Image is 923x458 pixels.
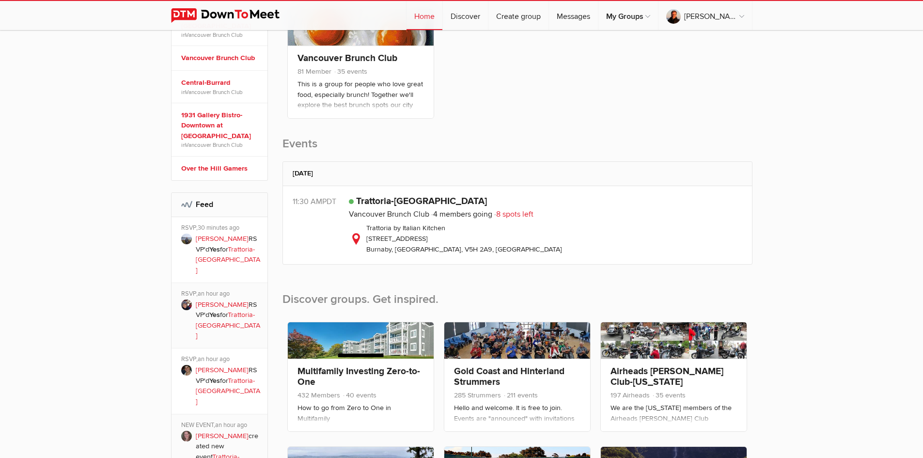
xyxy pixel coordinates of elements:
a: Trattoria-[GEOGRAPHIC_DATA] [196,245,260,274]
b: Yes [209,311,220,319]
span: 81 Member [297,67,331,76]
span: an hour ago [215,421,247,429]
a: Vancouver Brunch Club [349,209,429,219]
span: 197 Airheads [610,391,650,399]
span: in [181,31,261,39]
div: NEW EVENT, [181,421,261,431]
div: RSVP, [181,224,261,234]
a: [PERSON_NAME] [196,300,249,309]
a: Messages [549,1,598,30]
a: Discover [443,1,488,30]
a: 1931 Gallery Bistro-Downtown at [GEOGRAPHIC_DATA] [181,110,261,142]
a: [PERSON_NAME] [658,1,752,30]
div: RSVP, [181,290,261,300]
a: Over the Hill Gamers [181,163,261,174]
img: DownToMeet [171,8,295,23]
h2: Events [282,136,752,161]
a: Trattoria-[GEOGRAPHIC_DATA] [196,377,260,406]
span: 432 Members [297,391,340,399]
a: Vancouver Brunch Club [297,52,397,64]
a: Vancouver Brunch Club [185,142,243,148]
p: This is a group for people who love great food, especially brunch! Together we'll explore the bes... [297,79,424,127]
a: Gold Coast and Hinterland Strummers [454,365,564,388]
span: 8 spots left [494,209,533,219]
div: 11:30 AM [293,196,349,207]
a: Vancouver Brunch Club [185,89,243,95]
a: Trattoria-[GEOGRAPHIC_DATA] [196,311,260,340]
a: Vancouver Brunch Club [185,32,243,38]
a: Airheads [PERSON_NAME] Club-[US_STATE] [610,365,723,388]
span: 35 events [652,391,686,399]
span: 30 minutes ago [198,224,239,232]
b: Yes [209,377,220,385]
a: Home [407,1,442,30]
span: 35 events [333,67,367,76]
span: 211 events [503,391,538,399]
span: America/Vancouver [322,197,336,206]
a: Create group [488,1,548,30]
p: RSVP'd for [196,365,261,407]
span: in [181,88,261,96]
span: an hour ago [198,355,230,363]
p: How to go from Zero to One in Multifamily Investinghttp://[DOMAIN_NAME][URL] Multifamily investin... [297,403,424,451]
span: in [181,141,261,149]
a: [PERSON_NAME] [196,432,249,440]
p: We are the [US_STATE] members of the Airheads [PERSON_NAME] Club (Airheads [PERSON_NAME] Club - C... [610,403,737,451]
p: RSVP'd for [196,234,261,275]
span: 285 Strummers [454,391,501,399]
a: Multifamily Investing Zero-to-One [297,365,420,388]
p: Hello and welcome. It is free to join. Events are "announced" with invitations sent out to member... [454,403,580,451]
p: RSVP'd for [196,300,261,341]
a: My Groups [598,1,658,30]
h2: Discover groups. Get inspired. [282,276,752,317]
a: Central-Burrard [181,78,261,88]
span: an hour ago [198,290,230,298]
span: 40 events [342,391,376,399]
h2: [DATE] [293,162,742,185]
a: [PERSON_NAME] [196,235,249,243]
div: Trattoria by Italian Kitchen [STREET_ADDRESS] Burnaby, [GEOGRAPHIC_DATA], V5H 2A9, [GEOGRAPHIC_DATA] [349,223,742,254]
a: [PERSON_NAME] [196,366,249,374]
b: Yes [209,245,220,253]
a: Vancouver Brunch Club [181,53,261,63]
h2: Feed [181,193,258,216]
div: RSVP, [181,355,261,365]
a: Trattoria-[GEOGRAPHIC_DATA] [356,195,487,207]
span: 4 members going [431,209,492,219]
